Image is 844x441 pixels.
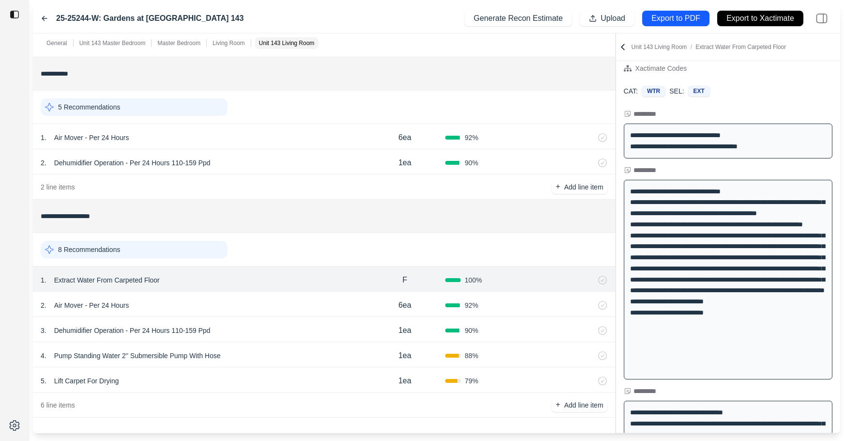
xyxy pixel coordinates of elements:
button: Generate Recon Estimate [465,11,572,26]
p: Export to Xactimate [726,13,794,24]
button: Upload [580,11,634,26]
label: 25-25244-W: Gardens at [GEOGRAPHIC_DATA] 143 [56,13,244,24]
img: right-panel.svg [811,8,832,29]
p: Upload [601,13,625,24]
button: Export to Xactimate [717,11,803,26]
p: Export to PDF [651,13,700,24]
button: Export to PDF [642,11,709,26]
img: toggle sidebar [10,10,19,19]
p: Generate Recon Estimate [474,13,563,24]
